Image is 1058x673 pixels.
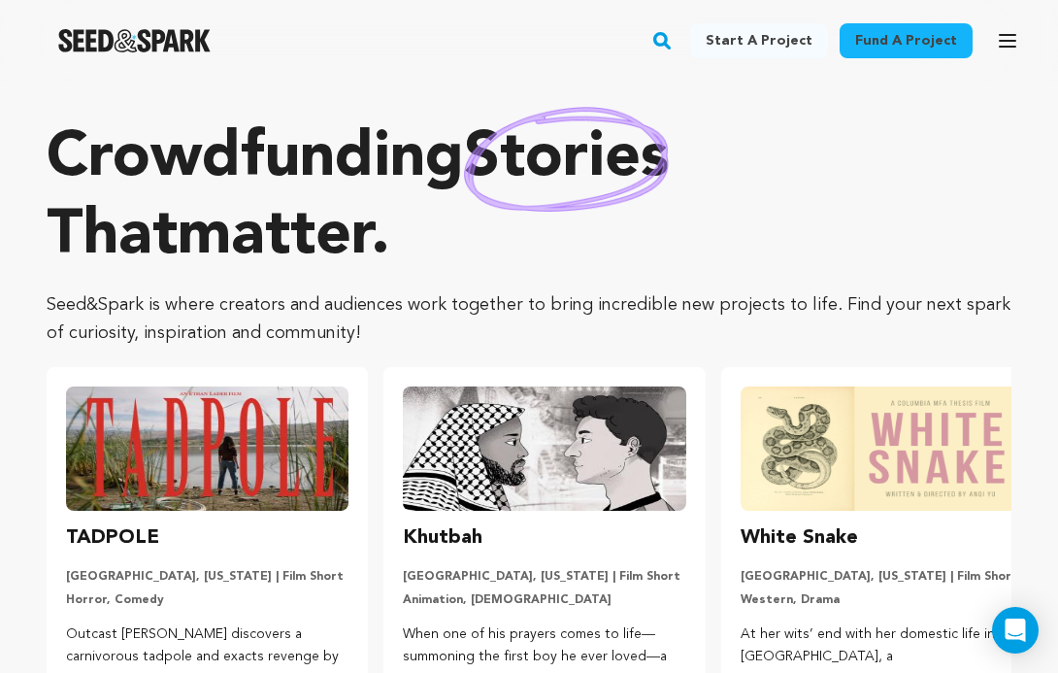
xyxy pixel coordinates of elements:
[403,522,482,554] h3: Khutbah
[464,107,669,213] img: hand sketched image
[741,387,1023,511] img: White Snake image
[403,387,685,511] img: Khutbah image
[403,592,685,608] p: Animation, [DEMOGRAPHIC_DATA]
[66,387,348,511] img: TADPOLE image
[58,29,211,52] a: Seed&Spark Homepage
[403,569,685,585] p: [GEOGRAPHIC_DATA], [US_STATE] | Film Short
[992,607,1039,654] div: Open Intercom Messenger
[47,120,1011,276] p: Crowdfunding that .
[47,291,1011,348] p: Seed&Spark is where creators and audiences work together to bring incredible new projects to life...
[840,23,973,58] a: Fund a project
[741,569,1023,585] p: [GEOGRAPHIC_DATA], [US_STATE] | Film Short
[690,23,828,58] a: Start a project
[178,206,371,268] span: matter
[66,522,159,554] h3: TADPOLE
[741,522,858,554] h3: White Snake
[66,592,348,608] p: Horror, Comedy
[741,592,1023,608] p: Western, Drama
[66,569,348,585] p: [GEOGRAPHIC_DATA], [US_STATE] | Film Short
[58,29,211,52] img: Seed&Spark Logo Dark Mode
